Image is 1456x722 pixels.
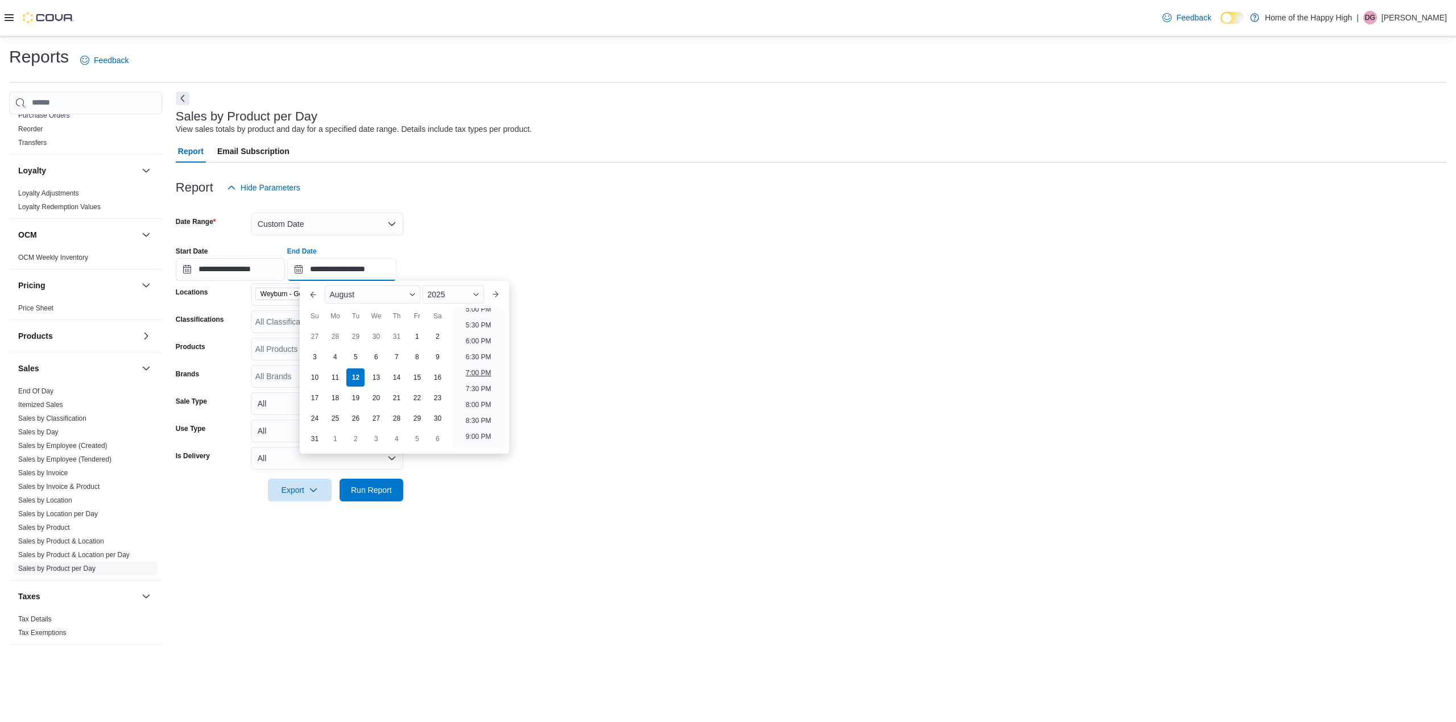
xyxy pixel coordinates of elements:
[18,414,86,422] a: Sales by Classification
[287,247,317,256] label: End Date
[18,615,52,623] a: Tax Details
[18,254,88,262] a: OCM Weekly Inventory
[428,430,446,448] div: day-6
[18,165,137,176] button: Loyalty
[1381,11,1447,24] p: [PERSON_NAME]
[251,420,403,442] button: All
[18,441,107,450] span: Sales by Employee (Created)
[18,523,70,532] span: Sales by Product
[18,253,88,262] span: OCM Weekly Inventory
[305,430,324,448] div: day-31
[18,363,39,374] h3: Sales
[251,213,403,235] button: Custom Date
[18,363,137,374] button: Sales
[367,327,385,346] div: day-30
[18,510,98,518] a: Sales by Location per Day
[176,451,210,460] label: Is Delivery
[326,348,344,366] div: day-4
[176,424,205,433] label: Use Type
[176,370,199,379] label: Brands
[461,366,496,380] li: 7:00 PM
[18,304,53,313] span: Price Sheet
[408,327,426,346] div: day-1
[387,409,406,428] div: day-28
[428,348,446,366] div: day-9
[139,362,153,375] button: Sales
[461,446,496,459] li: 9:30 PM
[76,49,133,72] a: Feedback
[427,290,445,299] span: 2025
[367,430,385,448] div: day-3
[428,368,446,387] div: day-16
[176,92,189,105] button: Next
[18,550,130,559] span: Sales by Product & Location per Day
[326,409,344,428] div: day-25
[18,229,37,240] h3: OCM
[1176,12,1211,23] span: Feedback
[326,307,344,325] div: Mo
[461,430,496,443] li: 9:00 PM
[18,469,68,477] a: Sales by Invoice
[9,384,162,580] div: Sales
[18,591,137,602] button: Taxes
[326,389,344,407] div: day-18
[1158,6,1215,29] a: Feedback
[94,55,129,66] span: Feedback
[139,228,153,242] button: OCM
[18,428,59,436] a: Sales by Day
[387,348,406,366] div: day-7
[18,564,96,573] span: Sales by Product per Day
[408,430,426,448] div: day-5
[18,125,43,133] a: Reorder
[461,398,496,412] li: 8:00 PM
[346,409,365,428] div: day-26
[18,509,98,518] span: Sales by Location per Day
[23,12,74,23] img: Cova
[18,189,79,197] a: Loyalty Adjustments
[18,591,40,602] h3: Taxes
[268,479,332,501] button: Export
[18,125,43,134] span: Reorder
[18,455,111,463] a: Sales by Employee (Tendered)
[340,479,403,501] button: Run Report
[408,348,426,366] div: day-8
[18,111,70,120] span: Purchase Orders
[18,483,100,491] a: Sales by Invoice & Product
[251,447,403,470] button: All
[346,348,365,366] div: day-5
[18,202,101,211] span: Loyalty Redemption Values
[408,368,426,387] div: day-15
[367,409,385,428] div: day-27
[18,189,79,198] span: Loyalty Adjustments
[176,258,285,281] input: Press the down key to open a popover containing a calendar.
[387,307,406,325] div: Th
[1356,11,1359,24] p: |
[18,629,67,637] a: Tax Exemptions
[18,330,137,342] button: Products
[18,330,53,342] h3: Products
[18,537,104,545] a: Sales by Product & Location
[176,181,213,194] h3: Report
[461,350,496,364] li: 6:30 PM
[217,140,289,163] span: Email Subscription
[9,186,162,218] div: Loyalty
[9,612,162,644] div: Taxes
[1221,12,1244,24] input: Dark Mode
[18,401,63,409] a: Itemized Sales
[18,203,101,211] a: Loyalty Redemption Values
[18,442,107,450] a: Sales by Employee (Created)
[18,280,137,291] button: Pricing
[287,258,396,281] input: Press the down key to enter a popover containing a calendar. Press the escape key to close the po...
[346,307,365,325] div: Tu
[367,368,385,387] div: day-13
[176,288,208,297] label: Locations
[18,111,70,119] a: Purchase Orders
[139,329,153,343] button: Products
[18,138,47,147] span: Transfers
[305,307,324,325] div: Su
[18,482,100,491] span: Sales by Invoice & Product
[255,288,363,300] span: Weyburn - Government Road - Fire & Flower
[18,496,72,505] span: Sales by Location
[305,327,324,346] div: day-27
[461,414,496,428] li: 8:30 PM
